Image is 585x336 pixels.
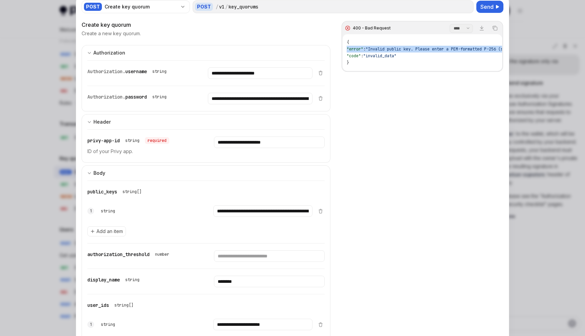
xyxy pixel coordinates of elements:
[87,94,125,100] span: Authorization.
[87,188,144,196] div: public_keys
[317,96,325,101] button: Delete item
[87,67,169,76] div: Authorization.username
[87,226,126,236] button: Add an item
[361,53,363,59] span: :
[105,3,177,10] div: Create key quorum
[125,94,147,100] span: password
[82,114,330,129] button: Expand input section
[93,118,111,126] div: Header
[213,205,312,217] input: Enter value
[93,49,125,57] div: Authorization
[87,93,169,101] div: Authorization.password
[317,322,325,327] button: Delete item
[480,3,494,11] span: Send
[87,321,94,328] div: 1
[82,21,330,29] div: Create key quorum
[347,60,349,65] span: }
[353,25,391,31] div: 400 - Bad Request
[347,53,361,59] span: "code"
[214,250,324,262] input: Enter authorization_threshold
[82,165,330,181] button: Expand input section
[87,277,120,283] span: display_name
[82,30,141,37] p: Create a new key quorum.
[208,93,312,104] input: Enter password
[93,169,105,177] div: Body
[317,208,325,214] button: Delete item
[87,250,172,258] div: authorization_threshold
[87,138,120,144] span: privy-app-id
[347,40,349,45] span: {
[87,301,136,309] div: user_ids
[195,3,213,11] div: POST
[96,228,123,235] span: Add an item
[214,276,324,287] input: Enter display_name
[219,3,224,10] div: v1
[450,24,473,33] select: Select response section
[347,46,363,52] span: "error"
[87,189,117,195] span: public_keys
[87,208,94,214] div: 1
[491,24,499,33] button: Copy the contents from the code block
[225,3,228,10] div: /
[87,68,125,75] span: Authorization.
[87,276,142,284] div: display_name
[343,34,502,71] div: Response content
[216,3,218,10] div: /
[363,46,366,52] span: :
[476,1,503,13] button: Send
[229,3,258,10] div: key_quorums
[87,302,109,308] span: user_ids
[208,67,312,79] input: Enter username
[87,147,198,155] p: ID of your Privy app.
[477,23,486,33] a: Download response file
[363,53,396,59] span: "invalid_data"
[125,68,147,75] span: username
[84,3,102,11] div: POST
[213,319,312,330] input: Enter value
[145,137,169,144] div: required
[87,136,169,145] div: privy-app-id
[214,136,324,148] input: Enter privy-app-id
[87,251,150,257] span: authorization_threshold
[82,45,330,60] button: Expand input section
[317,70,325,76] button: Delete item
